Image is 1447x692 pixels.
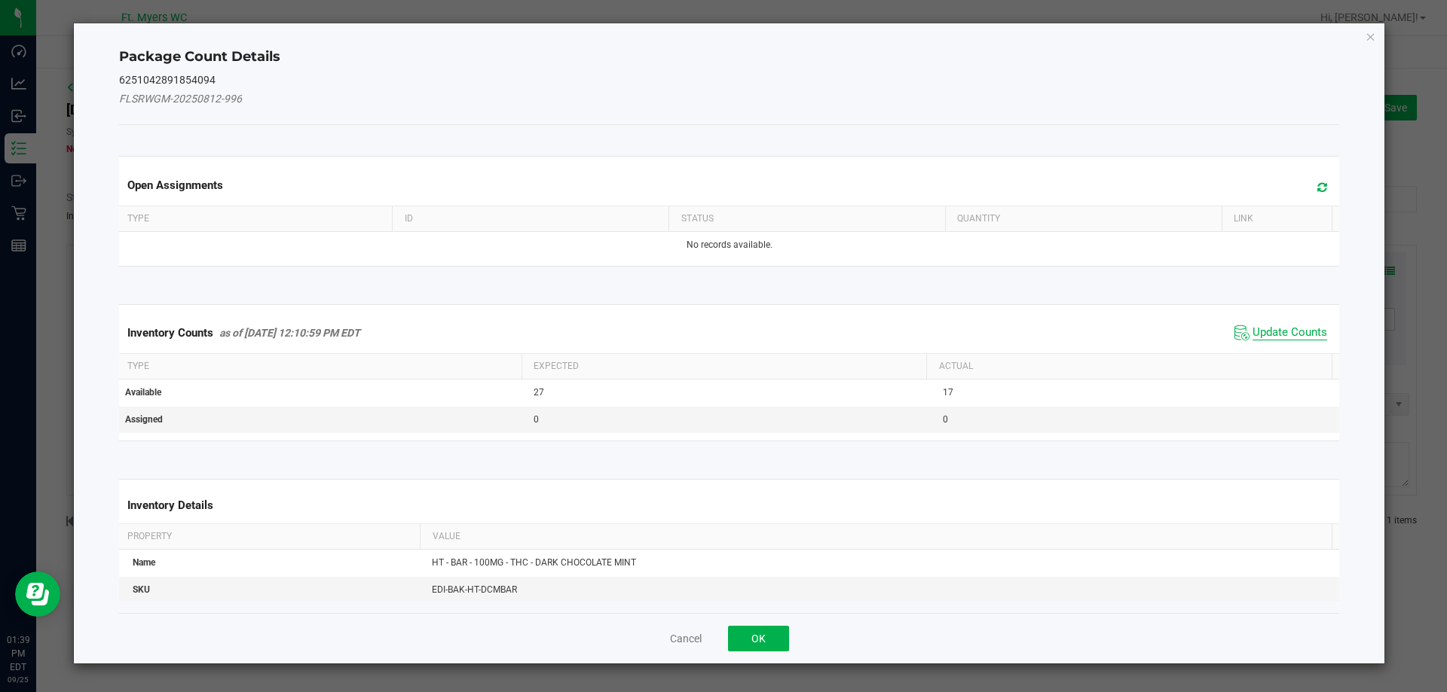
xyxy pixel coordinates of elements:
[728,626,789,651] button: OK
[939,361,973,371] span: Actual
[119,75,1340,86] h5: 6251042891854094
[405,213,413,224] span: ID
[127,326,213,340] span: Inventory Counts
[1253,325,1327,340] span: Update Counts
[1234,213,1253,224] span: Link
[133,584,150,595] span: SKU
[957,213,1000,224] span: Quantity
[119,93,1340,105] h5: FLSRWGM-20250812-996
[127,178,223,192] span: Open Assignments
[127,498,213,512] span: Inventory Details
[943,414,948,425] span: 0
[433,531,460,541] span: Value
[127,531,172,541] span: Property
[670,631,702,646] button: Cancel
[943,387,953,398] span: 17
[1366,27,1376,45] button: Close
[15,572,60,617] iframe: Resource center
[432,584,517,595] span: EDI-BAK-HT-DCMBAR
[681,213,714,224] span: Status
[125,414,163,425] span: Assigned
[127,361,149,371] span: Type
[119,47,1340,67] h4: Package Count Details
[534,387,544,398] span: 27
[219,327,360,339] span: as of [DATE] 12:10:59 PM EDT
[534,414,539,425] span: 0
[125,387,161,398] span: Available
[116,232,1343,258] td: No records available.
[534,361,579,371] span: Expected
[133,557,155,568] span: Name
[127,213,149,224] span: Type
[432,557,636,568] span: HT - BAR - 100MG - THC - DARK CHOCOLATE MINT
